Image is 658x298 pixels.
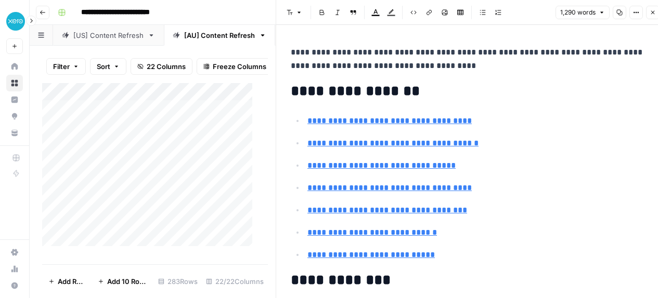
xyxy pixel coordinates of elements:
[6,244,23,261] a: Settings
[6,8,23,34] button: Workspace: XeroOps
[42,273,92,290] button: Add Row
[560,8,596,17] span: 1,290 words
[556,6,610,19] button: 1,290 words
[197,58,273,75] button: Freeze Columns
[92,273,154,290] button: Add 10 Rows
[202,273,268,290] div: 22/22 Columns
[131,58,192,75] button: 22 Columns
[6,58,23,75] a: Home
[90,58,126,75] button: Sort
[107,276,148,287] span: Add 10 Rows
[154,273,202,290] div: 283 Rows
[6,125,23,141] a: Your Data
[46,58,86,75] button: Filter
[6,91,23,108] a: Insights
[53,61,70,72] span: Filter
[6,108,23,125] a: Opportunities
[58,276,85,287] span: Add Row
[6,261,23,277] a: Usage
[6,12,25,31] img: XeroOps Logo
[164,25,275,46] a: [AU] Content Refresh
[213,61,266,72] span: Freeze Columns
[184,30,255,40] div: [AU] Content Refresh
[147,61,186,72] span: 22 Columns
[53,25,164,46] a: [US] Content Refresh
[6,277,23,294] button: Help + Support
[6,75,23,91] a: Browse
[97,61,110,72] span: Sort
[73,30,144,40] div: [US] Content Refresh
